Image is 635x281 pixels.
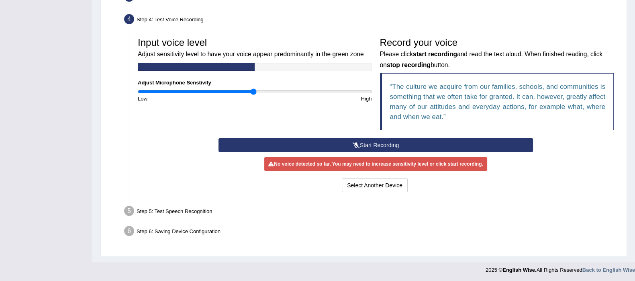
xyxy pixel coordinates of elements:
[138,51,364,57] small: Adjust sensitivity level to have your voice appear predominantly in the green zone
[390,83,606,121] q: The culture we acquire from our families, schools, and communities is something that we often tak...
[387,62,431,68] b: stop recording
[486,262,635,274] div: 2025 © All Rights Reserved
[342,178,408,192] button: Select Another Device
[413,51,457,57] b: start recording
[502,267,536,273] strong: English Wise.
[582,267,635,273] a: Back to English Wise
[218,138,533,152] button: Start Recording
[255,95,376,103] div: High
[380,37,614,69] h3: Record your voice
[138,79,211,86] label: Adjust Microphone Senstivity
[134,95,255,103] div: Low
[264,157,487,171] div: No voice detected so far. You may need to increase sensitivity level or click start recording.
[380,51,603,68] small: Please click and read the text aloud. When finished reading, click on button.
[138,37,372,59] h3: Input voice level
[120,224,623,241] div: Step 6: Saving Device Configuration
[120,203,623,221] div: Step 5: Test Speech Recognition
[120,12,623,29] div: Step 4: Test Voice Recording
